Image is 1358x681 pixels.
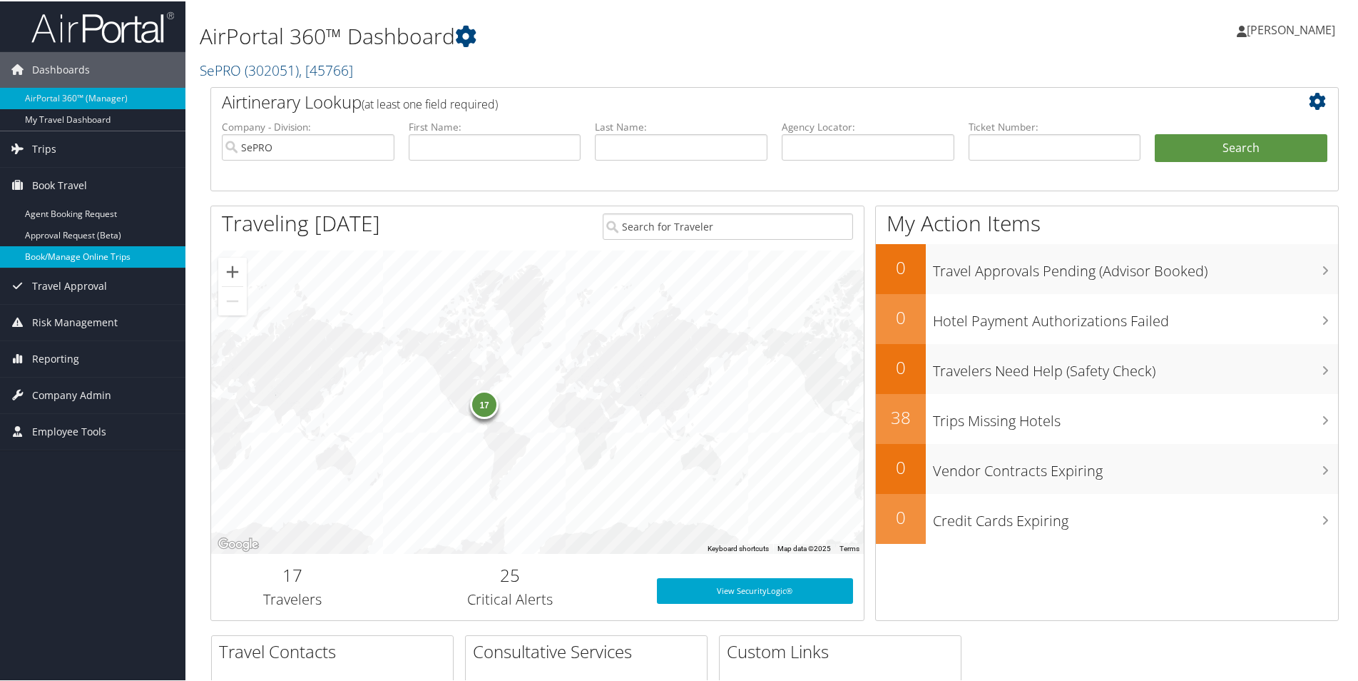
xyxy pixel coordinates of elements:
[876,207,1338,237] h1: My Action Items
[222,562,364,586] h2: 17
[933,453,1338,480] h3: Vendor Contracts Expiring
[245,59,299,79] span: ( 302051 )
[876,454,926,478] h2: 0
[32,166,87,202] span: Book Travel
[215,534,262,553] a: Open this area in Google Maps (opens a new window)
[409,118,581,133] label: First Name:
[876,493,1338,543] a: 0Credit Cards Expiring
[876,404,926,428] h2: 38
[222,207,380,237] h1: Traveling [DATE]
[32,51,90,86] span: Dashboards
[876,443,1338,493] a: 0Vendor Contracts Expiring
[876,393,1338,443] a: 38Trips Missing Hotels
[777,543,831,551] span: Map data ©2025
[200,59,353,79] a: SePRO
[222,118,394,133] label: Company - Division:
[32,340,79,375] span: Reporting
[933,253,1338,280] h3: Travel Approvals Pending (Advisor Booked)
[385,588,635,608] h3: Critical Alerts
[839,543,859,551] a: Terms (opens in new tab)
[876,243,1338,293] a: 0Travel Approvals Pending (Advisor Booked)
[32,376,111,412] span: Company Admin
[876,304,926,328] h2: 0
[1247,21,1335,36] span: [PERSON_NAME]
[200,20,966,50] h1: AirPortal 360™ Dashboard
[1237,7,1349,50] a: [PERSON_NAME]
[1155,133,1327,161] button: Search
[969,118,1141,133] label: Ticket Number:
[876,354,926,378] h2: 0
[933,303,1338,330] h3: Hotel Payment Authorizations Failed
[727,638,961,662] h2: Custom Links
[299,59,353,79] span: , [ 45766 ]
[32,130,56,166] span: Trips
[603,212,853,238] input: Search for Traveler
[933,503,1338,530] h3: Credit Cards Expiring
[32,267,107,303] span: Travel Approval
[215,534,262,553] img: Google
[876,293,1338,343] a: 0Hotel Payment Authorizations Failed
[595,118,767,133] label: Last Name:
[31,9,174,43] img: airportal-logo.png
[32,413,106,448] span: Employee Tools
[218,286,247,314] button: Zoom out
[876,254,926,278] h2: 0
[218,256,247,285] button: Zoom in
[222,89,1233,113] h2: Airtinerary Lookup
[222,588,364,608] h3: Travelers
[933,403,1338,430] h3: Trips Missing Hotels
[876,504,926,528] h2: 0
[362,95,498,111] span: (at least one field required)
[708,543,769,553] button: Keyboard shortcuts
[782,118,954,133] label: Agency Locator:
[32,303,118,339] span: Risk Management
[219,638,453,662] h2: Travel Contacts
[876,343,1338,393] a: 0Travelers Need Help (Safety Check)
[657,577,853,602] a: View SecurityLogic®
[385,562,635,586] h2: 25
[933,353,1338,380] h3: Travelers Need Help (Safety Check)
[473,638,707,662] h2: Consultative Services
[470,388,499,417] div: 17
